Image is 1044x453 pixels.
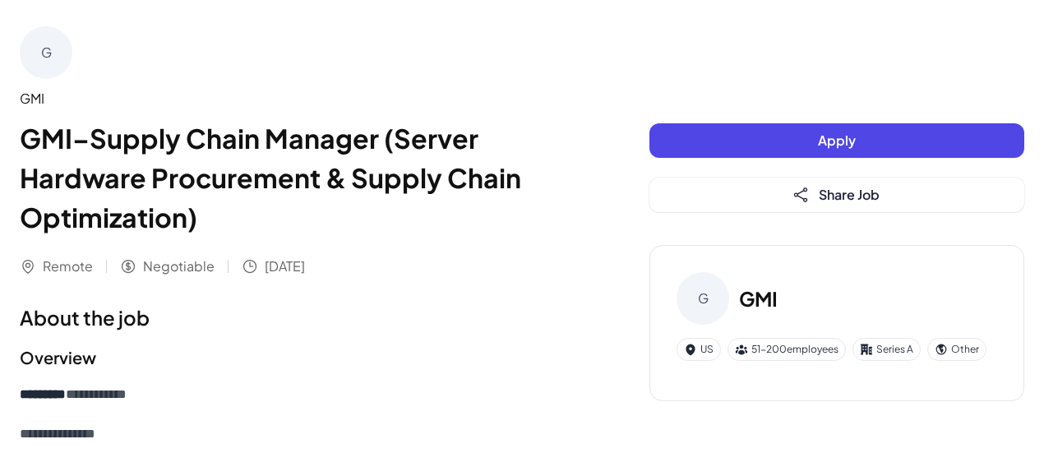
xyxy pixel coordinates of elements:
[20,303,584,332] h1: About the job
[20,89,584,109] div: GMI
[728,338,846,361] div: 51-200 employees
[677,272,729,325] div: G
[43,257,93,276] span: Remote
[20,345,584,370] h2: Overview
[739,284,778,313] h3: GMI
[677,338,721,361] div: US
[20,26,72,79] div: G
[20,118,584,237] h1: GMI–Supply Chain Manager (Server Hardware Procurement & Supply Chain Optimization)
[143,257,215,276] span: Negotiable
[819,186,880,203] span: Share Job
[852,338,921,361] div: Series A
[265,257,305,276] span: [DATE]
[927,338,986,361] div: Other
[818,132,856,149] span: Apply
[649,178,1024,212] button: Share Job
[649,123,1024,158] button: Apply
